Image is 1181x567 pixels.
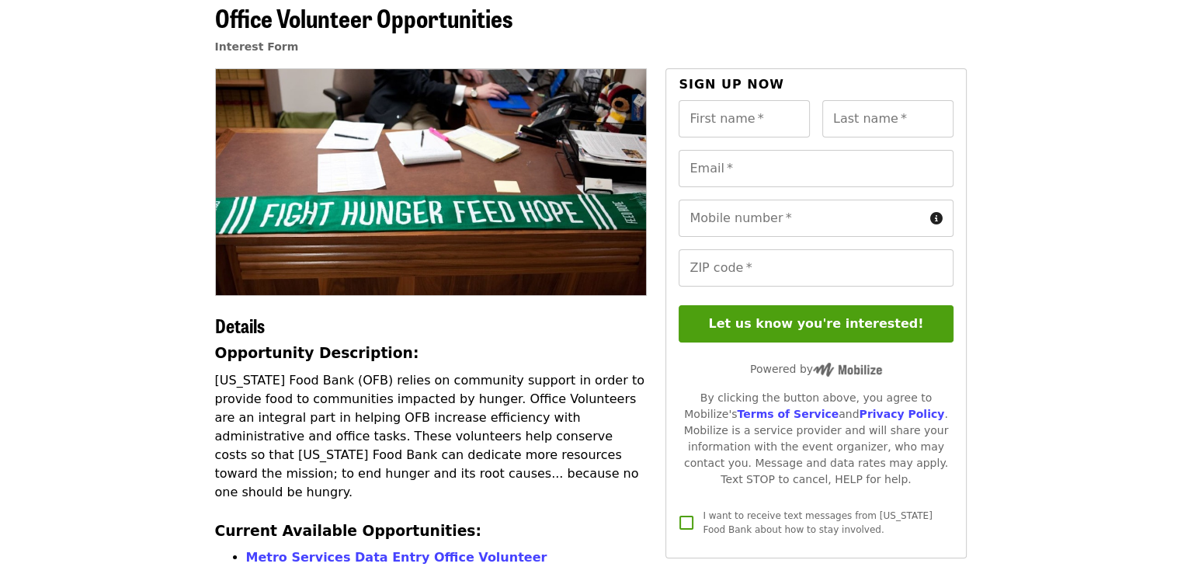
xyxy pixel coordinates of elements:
span: I want to receive text messages from [US_STATE] Food Bank about how to stay involved. [703,510,932,535]
input: First name [679,100,810,137]
strong: Current Available Opportunities: [215,523,481,539]
input: ZIP code [679,249,953,287]
span: Powered by [750,363,882,375]
span: Sign up now [679,77,784,92]
img: Powered by Mobilize [813,363,882,377]
a: Interest Form [215,40,299,53]
img: Office Volunteer Opportunities organized by Oregon Food Bank [216,69,647,294]
button: Let us know you're interested! [679,305,953,343]
input: Last name [822,100,953,137]
strong: Opportunity Description: [215,345,419,361]
a: Metro Services Data Entry Office Volunteer [246,550,547,565]
a: Privacy Policy [859,408,944,420]
input: Mobile number [679,200,923,237]
a: Terms of Service [737,408,839,420]
i: circle-info icon [930,211,943,226]
p: [US_STATE] Food Bank (OFB) relies on community support in order to provide food to communities im... [215,371,648,502]
input: Email [679,150,953,187]
div: By clicking the button above, you agree to Mobilize's and . Mobilize is a service provider and wi... [679,390,953,488]
span: Details [215,311,265,339]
